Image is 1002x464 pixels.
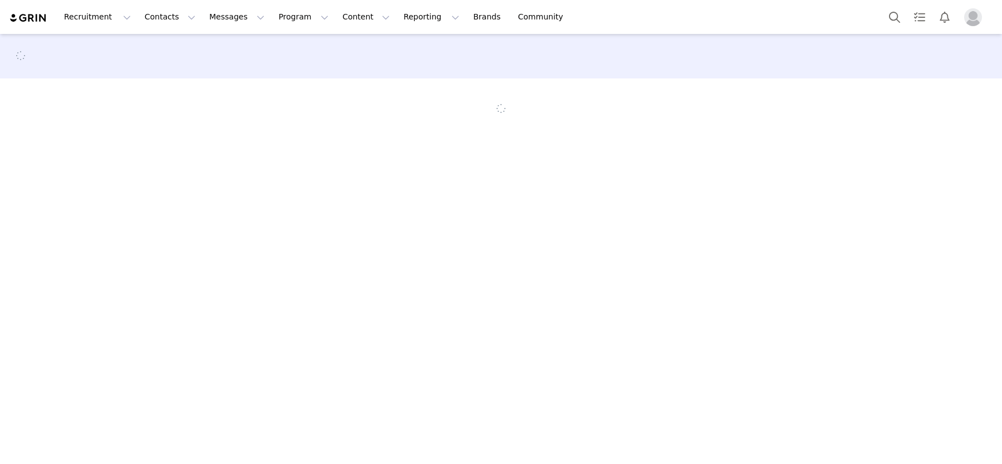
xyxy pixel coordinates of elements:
[397,4,466,29] button: Reporting
[907,4,932,29] a: Tasks
[9,13,48,23] img: grin logo
[203,4,271,29] button: Messages
[272,4,335,29] button: Program
[964,8,982,26] img: placeholder-profile.jpg
[882,4,907,29] button: Search
[932,4,957,29] button: Notifications
[512,4,575,29] a: Community
[957,8,993,26] button: Profile
[138,4,202,29] button: Contacts
[466,4,510,29] a: Brands
[57,4,137,29] button: Recruitment
[336,4,396,29] button: Content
